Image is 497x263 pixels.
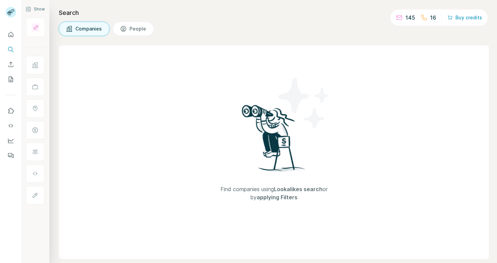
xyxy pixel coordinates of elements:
p: 16 [430,14,436,22]
button: Use Surfe API [5,120,16,132]
button: Feedback [5,149,16,162]
button: My lists [5,73,16,85]
button: Dashboard [5,135,16,147]
span: People [129,25,147,32]
span: Lookalikes search [274,186,323,193]
button: Quick start [5,28,16,41]
img: Surfe Illustration - Woman searching with binoculars [239,103,309,179]
span: Find companies using or by [213,185,335,201]
span: Companies [75,25,102,32]
img: Surfe Illustration - Stars [274,73,335,134]
button: Show [21,4,50,14]
p: 145 [405,14,415,22]
button: Buy credits [447,13,482,22]
button: Use Surfe on LinkedIn [5,105,16,117]
h4: Search [59,8,489,18]
button: Enrich CSV [5,58,16,70]
button: Search [5,43,16,56]
span: applying Filters [257,194,298,201]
